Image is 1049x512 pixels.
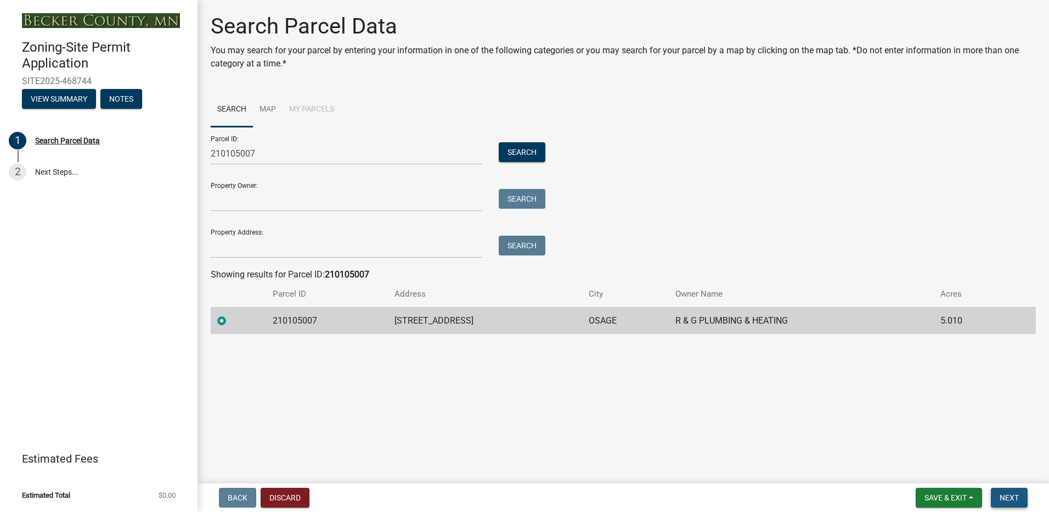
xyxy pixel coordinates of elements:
button: Next [991,488,1028,508]
span: Next [1000,493,1019,502]
td: 210105007 [266,307,387,334]
span: Estimated Total [22,492,70,499]
th: Address [388,281,582,307]
a: Estimated Fees [9,448,180,470]
wm-modal-confirm: Summary [22,95,96,104]
h4: Zoning-Site Permit Application [22,40,189,71]
button: Notes [100,89,142,109]
th: Parcel ID [266,281,387,307]
td: OSAGE [582,307,669,334]
a: Search [211,92,253,127]
th: Acres [934,281,1008,307]
td: [STREET_ADDRESS] [388,307,582,334]
img: Becker County, Minnesota [22,13,180,28]
a: Map [253,92,283,127]
th: Owner Name [669,281,934,307]
span: Save & Exit [924,493,967,502]
button: Search [499,189,545,209]
div: Search Parcel Data [35,137,100,144]
p: You may search for your parcel by entering your information in one of the following categories or... [211,44,1036,70]
th: City [582,281,669,307]
span: $0.00 [159,492,176,499]
span: Back [228,493,247,502]
button: Search [499,142,545,162]
button: Search [499,236,545,255]
span: SITE2025-468744 [22,76,176,86]
td: 5.010 [934,307,1008,334]
button: View Summary [22,89,96,109]
strong: 210105007 [325,269,369,280]
div: 1 [9,132,26,149]
div: Showing results for Parcel ID: [211,268,1036,281]
wm-modal-confirm: Notes [100,95,142,104]
button: Discard [261,488,309,508]
button: Save & Exit [916,488,982,508]
div: 2 [9,163,26,181]
button: Back [219,488,256,508]
h1: Search Parcel Data [211,13,1036,40]
td: R & G PLUMBING & HEATING [669,307,934,334]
